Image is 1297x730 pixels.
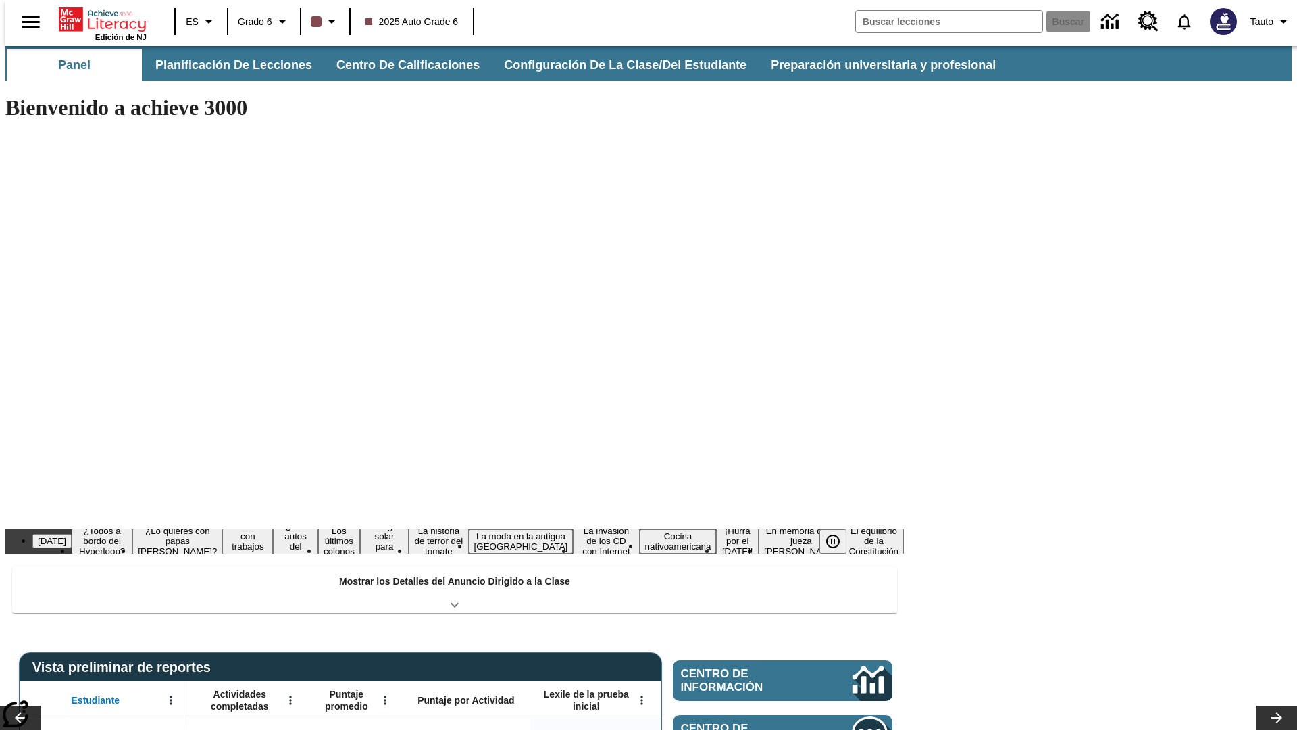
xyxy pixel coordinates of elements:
button: Lenguaje: ES, Selecciona un idioma [180,9,223,34]
div: Subbarra de navegación [5,49,1008,81]
button: Carrusel de lecciones, seguir [1256,706,1297,730]
span: 2025 Auto Grade 6 [365,15,459,29]
span: Actividades completadas [195,688,284,712]
a: Centro de recursos, Se abrirá en una pestaña nueva. [1130,3,1167,40]
a: Centro de información [673,660,892,701]
span: Tauto [1250,15,1273,29]
span: Grado 6 [238,15,272,29]
button: Abrir menú [161,690,181,710]
button: Centro de calificaciones [326,49,490,81]
button: Diapositiva 10 La invasión de los CD con Internet [573,524,639,558]
a: Notificaciones [1167,4,1202,39]
button: Diapositiva 4 Niños con trabajos sucios [222,519,273,564]
button: Configuración de la clase/del estudiante [493,49,757,81]
span: Centro de información [681,667,807,694]
button: Diapositiva 11 Cocina nativoamericana [640,529,717,554]
button: Grado: Grado 6, Elige un grado [232,9,296,34]
button: Diapositiva 3 ¿Lo quieres con papas fritas? [132,524,222,558]
div: Mostrar los Detalles del Anuncio Dirigido a la Clase [12,566,897,613]
div: Portada [59,5,147,41]
button: Diapositiva 6 Los últimos colonos [318,524,360,558]
button: Preparación universitaria y profesional [760,49,1007,81]
button: Diapositiva 7 Energía solar para todos [360,519,409,564]
button: Perfil/Configuración [1245,9,1297,34]
button: Diapositiva 8 La historia de terror del tomate [409,524,468,558]
h1: Bienvenido a achieve 3000 [5,95,904,120]
button: Diapositiva 2 ¿Todos a bordo del Hyperloop? [72,524,132,558]
span: Vista preliminar de reportes [32,660,218,675]
span: Estudiante [72,694,120,706]
div: Subbarra de navegación [5,46,1292,81]
button: Diapositiva 12 ¡Hurra por el Día de la Constitución! [716,524,759,558]
button: Abrir el menú lateral [11,2,51,42]
button: Abrir menú [375,690,395,710]
button: Panel [7,49,142,81]
button: Diapositiva 14 El equilibrio de la Constitución [844,524,904,558]
button: Pausar [819,529,846,554]
input: Buscar campo [856,11,1042,32]
div: Pausar [819,529,860,554]
a: Portada [59,6,147,33]
button: Abrir menú [632,690,652,710]
span: Lexile de la prueba inicial [537,688,636,712]
button: Abrir menú [280,690,301,710]
span: Edición de NJ [95,33,147,41]
button: El color de la clase es café oscuro. Cambiar el color de la clase. [305,9,345,34]
span: ES [186,15,199,29]
button: Planificación de lecciones [145,49,323,81]
button: Diapositiva 1 Día del Trabajo [32,534,72,548]
button: Diapositiva 5 ¿Los autos del futuro? [273,519,317,564]
button: Diapositiva 9 La moda en la antigua Roma [469,529,574,554]
p: Mostrar los Detalles del Anuncio Dirigido a la Clase [339,575,570,589]
span: Puntaje promedio [314,688,379,712]
span: Puntaje por Actividad [417,694,514,706]
a: Centro de información [1093,3,1130,41]
img: Avatar [1210,8,1237,35]
button: Diapositiva 13 En memoria de la jueza O'Connor [759,524,844,558]
button: Escoja un nuevo avatar [1202,4,1245,39]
